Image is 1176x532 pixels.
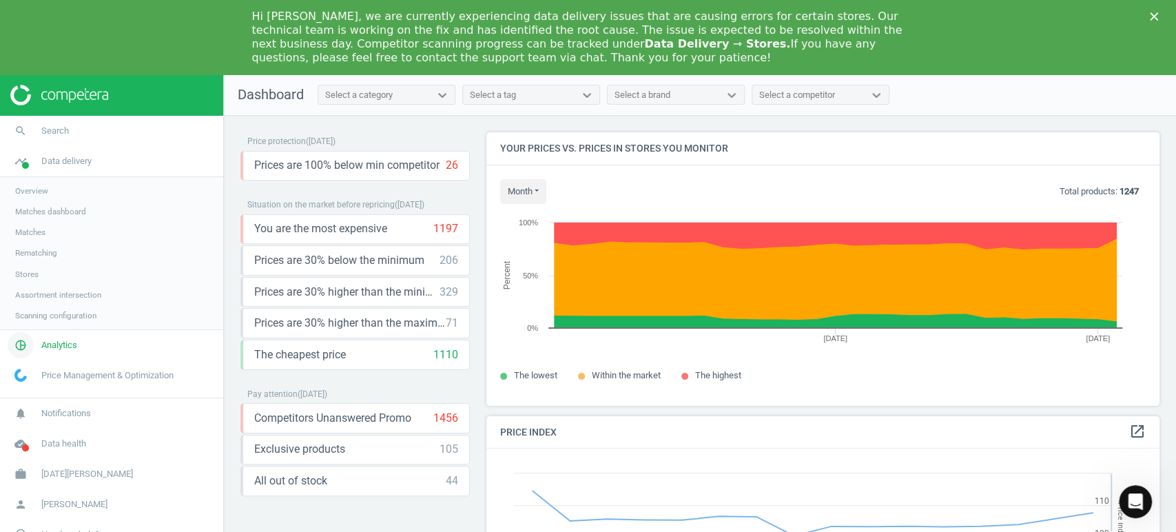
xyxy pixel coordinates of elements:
span: [PERSON_NAME] [41,498,107,511]
span: The cheapest price [254,347,346,362]
div: Select a tag [470,89,516,101]
tspan: [DATE] [823,334,847,342]
h4: Your prices vs. prices in stores you monitor [486,132,1159,165]
span: Within the market [592,370,661,380]
span: Assortment intersection [15,289,101,300]
span: Price protection [247,136,306,146]
span: All out of stock [254,473,327,489]
div: 1456 [433,411,458,426]
img: ajHJNr6hYgQAAAAASUVORK5CYII= [10,85,108,105]
span: Analytics [41,339,77,351]
b: 1247 [1120,186,1139,196]
span: ( [DATE] ) [298,389,327,399]
span: Prices are 100% below min competitor [254,158,440,173]
tspan: Percent [502,260,511,289]
div: 26 [446,158,458,173]
span: Matches dashboard [15,206,86,217]
span: Situation on the market before repricing [247,200,395,209]
span: Competitors Unanswered Promo [254,411,411,426]
span: Price Management & Optimization [41,369,174,382]
span: Exclusive products [254,442,345,457]
p: Total products: [1060,185,1139,198]
span: Notifications [41,407,91,420]
span: ( [DATE] ) [306,136,336,146]
text: 50% [523,272,538,280]
div: 1197 [433,221,458,236]
i: open_in_new [1129,423,1146,440]
iframe: Intercom live chat [1119,485,1152,518]
div: 1110 [433,347,458,362]
span: You are the most expensive [254,221,387,236]
span: Stores [15,269,39,280]
img: wGWNvw8QSZomAAAAABJRU5ErkJggg== [14,369,27,382]
span: Matches [15,227,45,238]
i: search [8,118,34,144]
span: Prices are 30% below the minimum [254,253,424,268]
h4: Price Index [486,416,1159,449]
tspan: [DATE] [1086,334,1110,342]
span: Rematching [15,247,57,258]
div: 329 [440,285,458,300]
span: Pay attention [247,389,298,399]
div: 44 [446,473,458,489]
span: Dashboard [238,86,304,103]
span: Data delivery [41,155,92,167]
div: Select a brand [615,89,670,101]
div: Close [1150,12,1164,21]
i: pie_chart_outlined [8,332,34,358]
div: Select a competitor [759,89,835,101]
span: Prices are 30% higher than the minimum [254,285,440,300]
span: Search [41,125,69,137]
span: Data health [41,438,86,450]
text: 100% [519,218,538,227]
button: month [500,179,546,204]
text: 110 [1095,496,1109,506]
a: open_in_new [1129,423,1146,441]
span: ( [DATE] ) [395,200,424,209]
span: Prices are 30% higher than the maximal [254,316,446,331]
i: cloud_done [8,431,34,457]
div: Hi [PERSON_NAME], we are currently experiencing data delivery issues that are causing errors for ... [252,10,902,65]
div: 206 [440,253,458,268]
i: timeline [8,148,34,174]
span: The highest [695,370,741,380]
span: [DATE][PERSON_NAME] [41,468,133,480]
b: Data Delivery ⇾ Stores. [644,37,790,50]
span: The lowest [514,370,557,380]
div: 105 [440,442,458,457]
div: 71 [446,316,458,331]
text: 0% [527,324,538,332]
i: notifications [8,400,34,427]
span: Overview [15,185,48,196]
div: Select a category [325,89,393,101]
i: work [8,461,34,487]
span: Scanning configuration [15,310,96,321]
i: person [8,491,34,518]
